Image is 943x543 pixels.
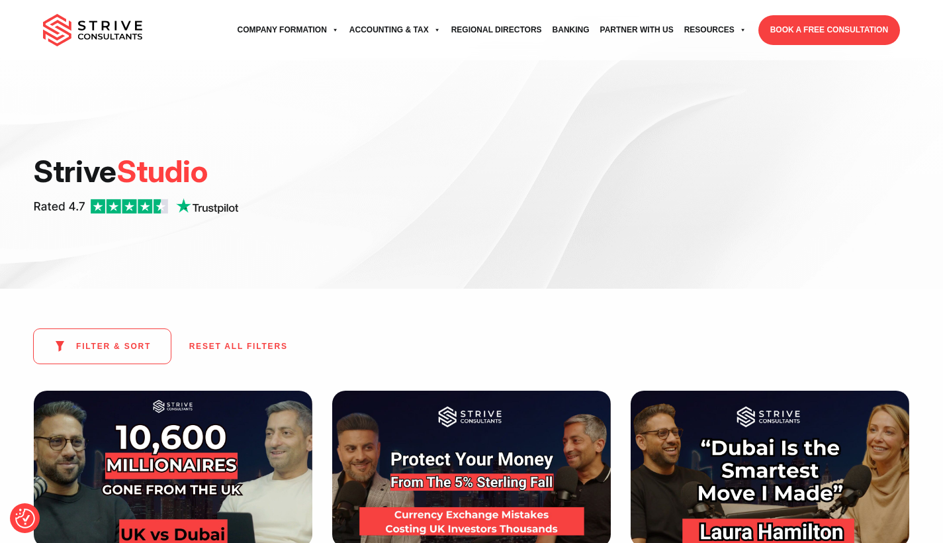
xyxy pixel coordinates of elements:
a: Regional Directors [446,12,547,48]
span: Studio [116,152,208,189]
button: FILTER & SORT [33,328,171,364]
img: main-logo.svg [43,14,142,47]
a: BOOK A FREE CONSULTATION [758,15,900,45]
span: FILTER & SORT [76,342,151,351]
a: Resources [679,12,752,48]
button: Consent Preferences [15,509,35,528]
a: Banking [547,12,595,48]
button: RESET ALL FILTERS [180,330,297,363]
a: Partner with Us [595,12,679,48]
a: Accounting & Tax [344,12,446,48]
h1: Strive [33,152,410,190]
a: Company Formation [232,12,344,48]
img: Revisit consent button [15,509,35,528]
